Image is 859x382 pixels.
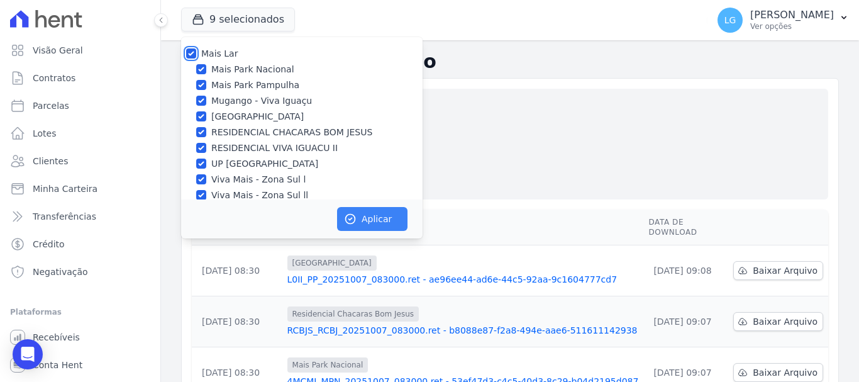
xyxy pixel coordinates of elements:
label: [GEOGRAPHIC_DATA] [211,110,304,123]
a: Minha Carteira [5,176,155,201]
th: Data de Download [643,210,728,245]
a: Parcelas [5,93,155,118]
a: Clientes [5,149,155,174]
p: [PERSON_NAME] [750,9,834,21]
span: Clientes [33,155,68,167]
label: Mais Park Nacional [211,63,294,76]
span: Crédito [33,238,65,250]
a: RCBJS_RCBJ_20251007_083000.ret - b8088e87-f2a8-494e-aae6-511611142938 [287,324,639,337]
span: Lotes [33,127,57,140]
a: Contratos [5,65,155,91]
td: [DATE] 09:07 [643,296,728,347]
span: Contratos [33,72,75,84]
td: [DATE] 08:30 [192,296,282,347]
div: Open Intercom Messenger [13,339,43,369]
span: [GEOGRAPHIC_DATA] [287,256,377,271]
span: Mais Park Nacional [287,357,369,373]
span: Transferências [33,210,96,223]
span: Parcelas [33,99,69,112]
span: Recebíveis [33,331,80,344]
a: Conta Hent [5,352,155,378]
span: Baixar Arquivo [753,315,817,328]
label: Viva Mais - Zona Sul l [211,173,306,186]
span: Negativação [33,266,88,278]
button: LG [PERSON_NAME] Ver opções [707,3,859,38]
label: Mais Park Pampulha [211,79,299,92]
label: RESIDENCIAL CHACARAS BOM JESUS [211,126,372,139]
a: L0II_PP_20251007_083000.ret - ae96ee44-ad6e-44c5-92aa-9c1604777cd7 [287,273,639,286]
th: Arquivo [282,210,644,245]
a: Baixar Arquivo [733,261,823,280]
span: Residencial Chacaras Bom Jesus [287,306,419,322]
button: 9 selecionados [181,8,295,31]
span: LG [724,16,736,25]
button: Aplicar [337,207,407,231]
a: Crédito [5,232,155,257]
span: Visão Geral [33,44,83,57]
a: Recebíveis [5,325,155,350]
label: Mais Lar [201,48,238,59]
a: Lotes [5,121,155,146]
a: Baixar Arquivo [733,363,823,382]
div: Plataformas [10,305,150,320]
a: Baixar Arquivo [733,312,823,331]
a: Negativação [5,259,155,284]
label: UP [GEOGRAPHIC_DATA] [211,157,318,171]
span: Minha Carteira [33,183,97,195]
label: Viva Mais - Zona Sul ll [211,189,308,202]
a: Transferências [5,204,155,229]
td: [DATE] 09:08 [643,245,728,296]
label: RESIDENCIAL VIVA IGUACU II [211,142,338,155]
span: Baixar Arquivo [753,264,817,277]
a: Visão Geral [5,38,155,63]
p: Ver opções [750,21,834,31]
h2: Exportações de Retorno [181,50,839,73]
span: Baixar Arquivo [753,366,817,379]
span: Conta Hent [33,359,82,371]
td: [DATE] 08:30 [192,245,282,296]
label: Mugango - Viva Iguaçu [211,94,312,108]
